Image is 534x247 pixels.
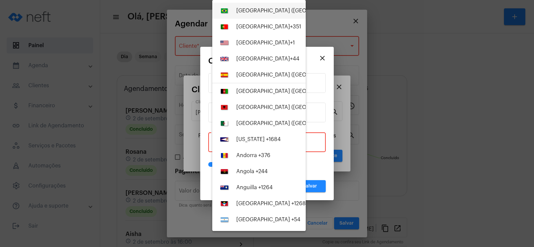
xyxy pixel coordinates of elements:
[236,72,358,78] div: [GEOGRAPHIC_DATA] ([GEOGRAPHIC_DATA])
[236,152,270,158] div: Andorra +376
[236,120,361,126] div: [GEOGRAPHIC_DATA] (‫[GEOGRAPHIC_DATA]‬‎) +213
[236,104,362,110] div: [GEOGRAPHIC_DATA] ([GEOGRAPHIC_DATA]) +355
[236,168,268,174] div: Angola +244
[290,56,299,61] span: +44
[236,136,281,142] div: [US_STATE] +1684
[290,40,295,45] span: +1
[236,184,273,191] div: Anguilla +1264
[236,217,300,223] div: [GEOGRAPHIC_DATA] +54
[236,8,357,14] div: [GEOGRAPHIC_DATA] ([GEOGRAPHIC_DATA])
[236,40,295,46] div: [GEOGRAPHIC_DATA]
[236,56,299,62] div: [GEOGRAPHIC_DATA]
[236,201,306,207] div: [GEOGRAPHIC_DATA] +1268
[290,24,301,29] span: +351
[236,88,359,94] div: [GEOGRAPHIC_DATA] (‫[GEOGRAPHIC_DATA]‬‎) +93
[236,24,301,30] div: [GEOGRAPHIC_DATA]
